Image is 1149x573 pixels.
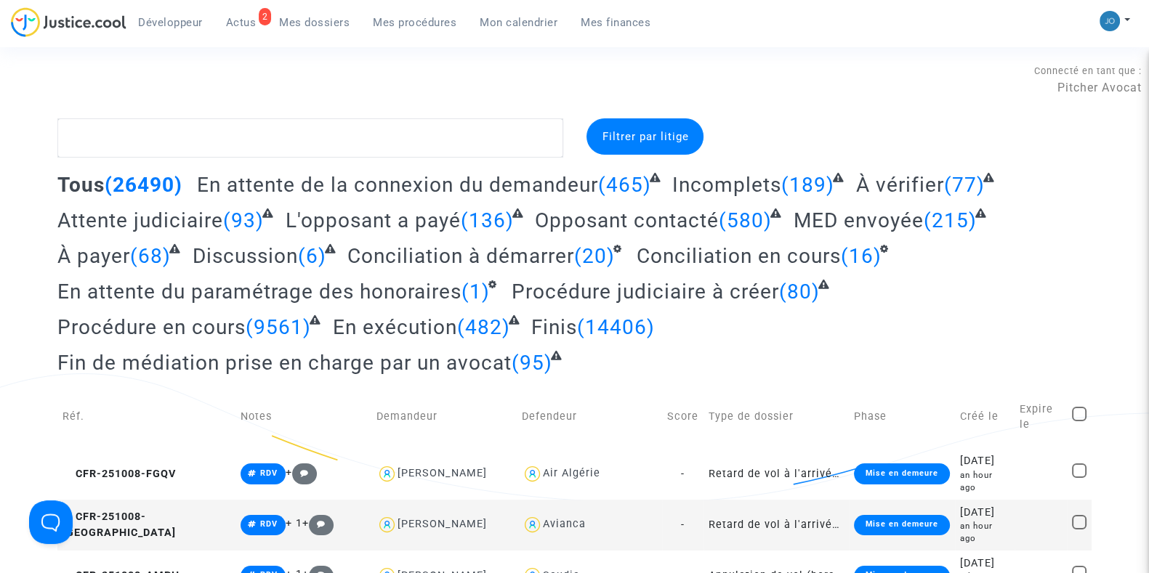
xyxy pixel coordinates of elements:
[226,16,257,29] span: Actus
[260,519,278,529] span: RDV
[59,84,70,96] img: tab_domain_overview_orange.svg
[703,386,849,448] td: Type de dossier
[522,463,543,484] img: icon-user.svg
[468,12,569,33] a: Mon calendrier
[57,208,223,232] span: Attente judiciaire
[57,173,105,197] span: Tous
[849,386,955,448] td: Phase
[1100,11,1120,31] img: 45a793c8596a0d21866ab9c5374b5e4b
[286,466,317,479] span: +
[57,315,246,339] span: Procédure en cours
[955,386,1014,448] td: Créé le
[480,16,557,29] span: Mon calendrier
[703,500,849,550] td: Retard de vol à l'arrivée (hors UE - Convention de [GEOGRAPHIC_DATA])
[57,244,130,268] span: À payer
[347,244,574,268] span: Conciliation à démarrer
[672,173,781,197] span: Incomplets
[944,173,985,197] span: (77)
[286,517,302,529] span: + 1
[517,386,662,448] td: Defendeur
[260,468,278,478] span: RDV
[512,351,552,375] span: (95)
[361,12,468,33] a: Mes procédures
[376,514,398,535] img: icon-user.svg
[522,514,543,535] img: icon-user.svg
[373,16,456,29] span: Mes procédures
[38,38,164,49] div: Domaine: [DOMAIN_NAME]
[512,280,779,304] span: Procédure judiciaire à créer
[960,469,1009,495] div: an hour ago
[794,208,924,232] span: MED envoyée
[57,351,512,375] span: Fin de médiation prise en charge par un avocat
[781,173,834,197] span: (189)
[602,130,688,143] span: Filtrer par litige
[662,386,703,448] td: Score
[543,467,600,479] div: Air Algérie
[105,173,182,197] span: (26490)
[457,315,510,339] span: (482)
[57,280,461,304] span: En attente du paramétrage des honoraires
[279,16,350,29] span: Mes dossiers
[960,505,1009,521] div: [DATE]
[63,511,176,539] span: CFR-251008-[GEOGRAPHIC_DATA]
[681,519,685,531] span: -
[29,500,73,544] iframe: Help Scout Beacon - Open
[598,173,651,197] span: (465)
[138,16,203,29] span: Développeur
[41,23,71,35] div: v 4.0.25
[577,315,655,339] span: (14406)
[376,463,398,484] img: icon-user.svg
[214,12,268,33] a: 2Actus
[703,448,849,499] td: Retard de vol à l'arrivée (Règlement CE n°261/2004)
[267,12,361,33] a: Mes dossiers
[398,518,487,530] div: [PERSON_NAME]
[854,463,950,484] div: Mise en demeure
[1015,386,1067,448] td: Expire le
[461,208,514,232] span: (136)
[130,244,171,268] span: (68)
[924,208,977,232] span: (215)
[719,208,772,232] span: (580)
[779,280,820,304] span: (80)
[854,515,950,535] div: Mise en demeure
[535,208,719,232] span: Opposant contacté
[856,173,944,197] span: À vérifier
[637,244,841,268] span: Conciliation en cours
[574,244,615,268] span: (20)
[333,315,457,339] span: En exécution
[543,518,586,530] div: Avianca
[63,468,176,480] span: CFR-251008-FGQV
[298,244,326,268] span: (6)
[75,86,112,95] div: Domaine
[57,386,235,448] td: Réf.
[193,244,298,268] span: Discussion
[286,208,461,232] span: L'opposant a payé
[960,556,1009,572] div: [DATE]
[461,280,490,304] span: (1)
[960,453,1009,469] div: [DATE]
[841,244,882,268] span: (16)
[223,208,264,232] span: (93)
[23,23,35,35] img: logo_orange.svg
[960,520,1009,545] div: an hour ago
[681,468,685,480] span: -
[11,7,126,37] img: jc-logo.svg
[569,12,662,33] a: Mes finances
[259,8,272,25] div: 2
[302,517,334,529] span: +
[23,38,35,49] img: website_grey.svg
[181,86,222,95] div: Mots-clés
[581,16,650,29] span: Mes finances
[165,84,177,96] img: tab_keywords_by_traffic_grey.svg
[197,173,598,197] span: En attente de la connexion du demandeur
[235,386,371,448] td: Notes
[371,386,517,448] td: Demandeur
[126,12,214,33] a: Développeur
[1034,65,1142,76] span: Connecté en tant que :
[246,315,311,339] span: (9561)
[398,467,487,479] div: [PERSON_NAME]
[531,315,577,339] span: Finis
